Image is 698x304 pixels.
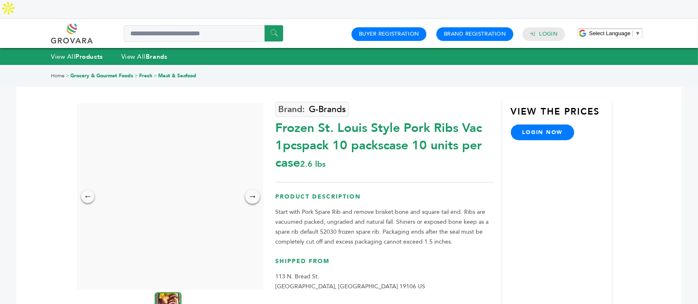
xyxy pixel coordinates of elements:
a: View AllProducts [51,53,103,61]
a: Buyer Registration [359,30,419,38]
a: G-Brands [275,102,349,117]
a: Meat & Seafood [158,72,196,79]
p: Start with Pork Spare Rib and remove brisket bone and square tail end. Ribs are vacuumed packed, ... [275,207,494,247]
strong: Products [75,53,103,61]
a: login now [511,124,575,140]
strong: Brands [146,53,167,61]
div: → [246,189,260,203]
span: 2.6 lbs [300,158,326,170]
h3: Shipped From [275,257,494,272]
span: > [135,72,138,79]
a: Brand Registration [444,30,506,38]
a: Grocery & Gourmet Foods [70,72,133,79]
span: Select Language [589,30,631,36]
a: Fresh [139,72,152,79]
a: Login [539,30,558,38]
span: > [154,72,157,79]
div: Frozen St. Louis Style Pork Ribs Vac 1pcspack 10 packscase 10 units per case [275,115,494,172]
div: ← [81,190,94,203]
p: 113 N. Bread St. [GEOGRAPHIC_DATA], [GEOGRAPHIC_DATA] 19106 US [275,272,494,292]
a: Home [51,72,65,79]
input: Search a product or brand... [124,25,283,42]
a: View AllBrands [121,53,168,61]
h3: Product Description [275,193,494,207]
h3: View the Prices [511,105,612,124]
a: Select Language​ [589,30,640,36]
span: > [66,72,69,79]
span: ▼ [635,30,640,36]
